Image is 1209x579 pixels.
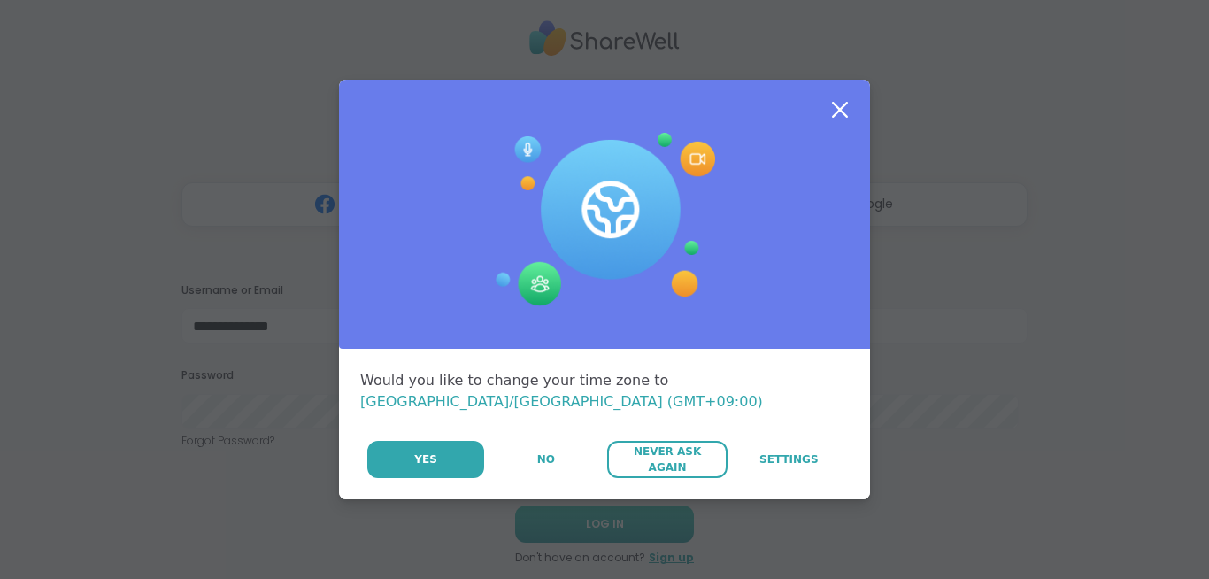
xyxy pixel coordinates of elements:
span: Never Ask Again [616,444,718,475]
span: [GEOGRAPHIC_DATA]/[GEOGRAPHIC_DATA] (GMT+09:00) [360,393,763,410]
div: Would you like to change your time zone to [360,370,849,413]
span: Yes [414,452,437,467]
button: No [486,441,605,478]
button: Yes [367,441,484,478]
button: Never Ask Again [607,441,727,478]
a: Settings [729,441,849,478]
span: No [537,452,555,467]
span: Settings [759,452,819,467]
img: Session Experience [494,133,715,306]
